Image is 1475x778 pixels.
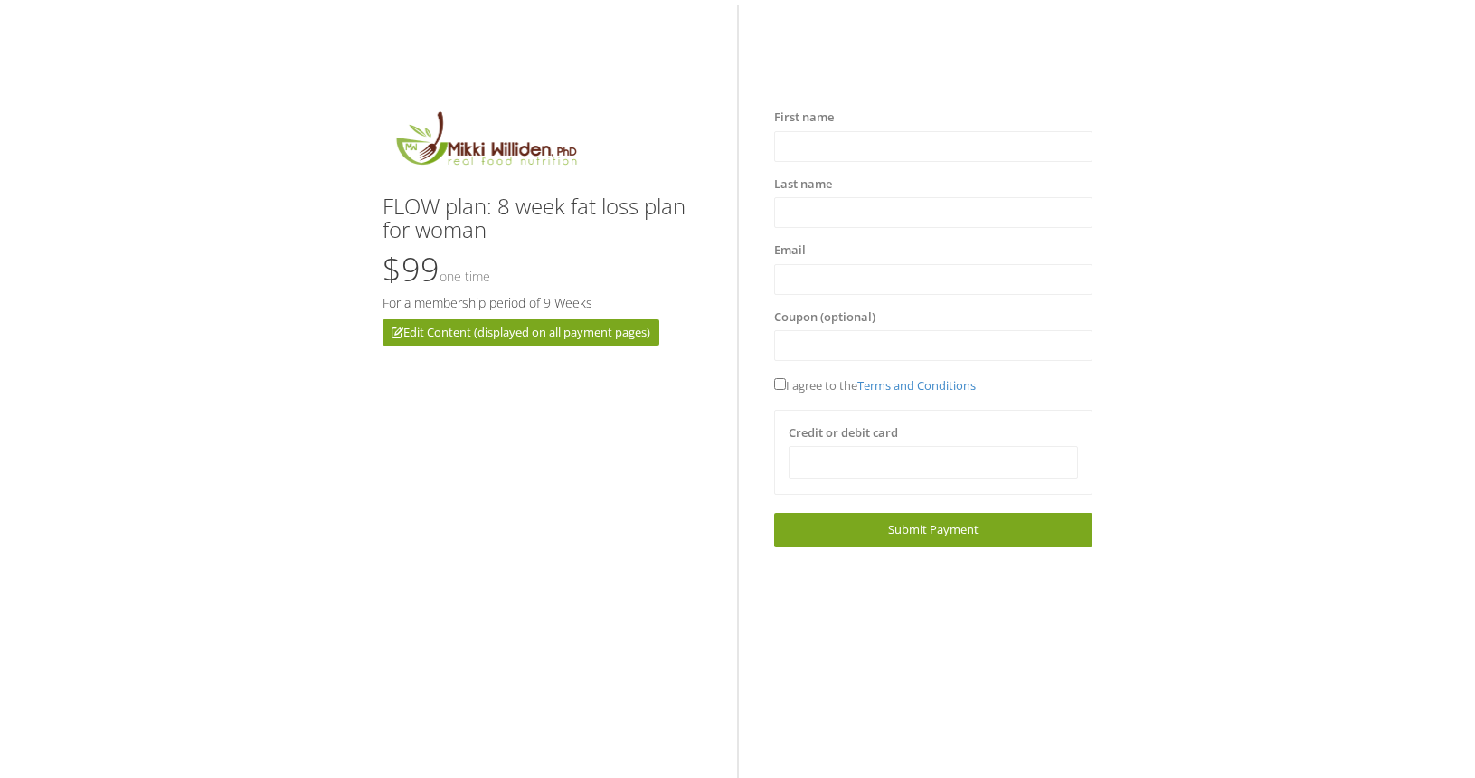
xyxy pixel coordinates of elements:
a: Submit Payment [774,513,1093,546]
span: Submit Payment [888,521,979,537]
label: Last name [774,176,832,194]
h3: FLOW plan: 8 week fat loss plan for woman [383,194,702,242]
label: Credit or debit card [789,424,898,442]
small: One time [440,268,490,285]
label: First name [774,109,834,127]
a: Edit Content (displayed on all payment pages) [383,319,659,346]
h5: For a membership period of 9 Weeks [383,296,702,309]
label: Coupon (optional) [774,308,875,327]
img: MikkiLogoMain.png [383,109,589,176]
iframe: Secure card payment input frame [800,455,1067,470]
span: I agree to the [774,377,976,394]
label: Email [774,242,806,260]
a: Terms and Conditions [857,377,976,394]
span: $99 [383,247,490,291]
